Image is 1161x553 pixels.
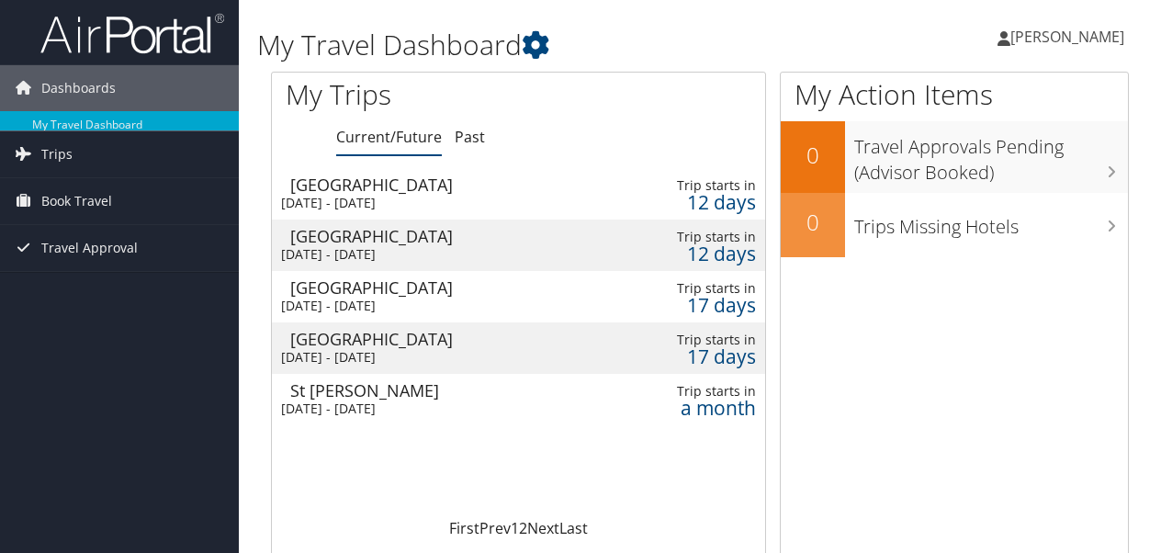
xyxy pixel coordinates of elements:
h1: My Travel Dashboard [257,26,848,64]
span: [PERSON_NAME] [1010,27,1124,47]
div: [DATE] - [DATE] [281,349,585,366]
h2: 0 [781,207,845,238]
h1: My Trips [286,75,546,114]
div: [GEOGRAPHIC_DATA] [290,228,594,244]
div: [DATE] - [DATE] [281,298,585,314]
div: [GEOGRAPHIC_DATA] [290,279,594,296]
span: Dashboards [41,65,116,111]
span: Travel Approval [41,225,138,271]
div: Trip starts in [650,383,756,400]
div: a month [650,400,756,416]
a: 0Travel Approvals Pending (Advisor Booked) [781,121,1128,192]
div: St [PERSON_NAME] [290,382,594,399]
a: Prev [479,518,511,538]
div: [GEOGRAPHIC_DATA] [290,176,594,193]
h2: 0 [781,140,845,171]
div: 12 days [650,245,756,262]
span: Trips [41,131,73,177]
div: [DATE] - [DATE] [281,246,585,263]
div: [GEOGRAPHIC_DATA] [290,331,594,347]
div: Trip starts in [650,280,756,297]
h3: Trips Missing Hotels [854,205,1128,240]
a: [PERSON_NAME] [998,9,1143,64]
a: Past [455,127,485,147]
div: [DATE] - [DATE] [281,195,585,211]
span: Book Travel [41,178,112,224]
div: Trip starts in [650,177,756,194]
a: Next [527,518,559,538]
a: 2 [519,518,527,538]
img: airportal-logo.png [40,12,224,55]
a: 1 [511,518,519,538]
a: Current/Future [336,127,442,147]
h1: My Action Items [781,75,1128,114]
div: Trip starts in [650,229,756,245]
a: Last [559,518,588,538]
div: 12 days [650,194,756,210]
div: [DATE] - [DATE] [281,401,585,417]
a: First [449,518,479,538]
div: 17 days [650,348,756,365]
h3: Travel Approvals Pending (Advisor Booked) [854,125,1128,186]
div: Trip starts in [650,332,756,348]
a: 0Trips Missing Hotels [781,193,1128,257]
div: 17 days [650,297,756,313]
